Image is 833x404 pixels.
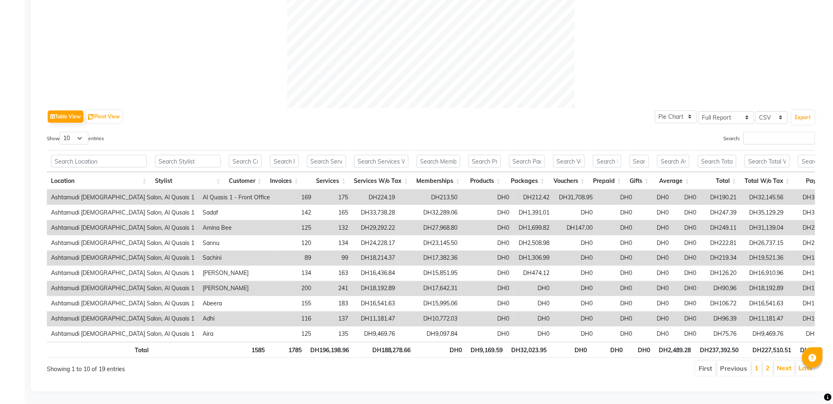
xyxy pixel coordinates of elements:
[352,235,399,251] td: DH24,228.17
[352,205,399,220] td: DH33,738.28
[352,251,399,266] td: DH18,214.37
[695,342,743,358] th: DH237,392.50
[593,155,621,168] input: Search Prepaid
[47,220,198,235] td: Ashtamudi [DEMOGRAPHIC_DATA] Salon, Al Qusais 1
[274,190,315,205] td: 169
[461,235,513,251] td: DH0
[673,296,701,312] td: DH0
[743,132,815,145] input: Search:
[741,327,788,342] td: DH9,469.76
[461,327,513,342] td: DH0
[513,190,554,205] td: DH212.42
[724,132,815,145] label: Search:
[637,220,673,235] td: DH0
[755,364,759,372] a: 1
[198,205,274,220] td: Sadaf
[554,251,597,266] td: DH0
[466,342,507,358] th: DH9,169.59
[461,296,513,312] td: DH0
[673,281,701,296] td: DH0
[198,327,274,342] td: Aira
[399,220,461,235] td: DH27,968.80
[399,281,461,296] td: DH17,642.31
[315,251,352,266] td: 99
[698,155,736,168] input: Search Total
[88,114,94,120] img: pivot.png
[701,220,741,235] td: DH249.11
[513,327,554,342] td: DH0
[354,155,408,168] input: Search Services W/o Tax
[198,296,274,312] td: Abeera
[792,111,815,125] button: Export
[741,251,788,266] td: DH19,521.36
[306,342,353,358] th: DH196,198.96
[399,205,461,220] td: DH32,289.06
[637,327,673,342] td: DH0
[198,190,274,205] td: Al Quasis 1 - Front Office
[597,220,637,235] td: DH0
[47,312,198,327] td: Ashtamudi [DEMOGRAPHIC_DATA] Salon, Al Qusais 1
[413,172,464,190] th: Memberships: activate to sort column ascending
[701,312,741,327] td: DH96.39
[229,155,262,168] input: Search Customer
[741,190,788,205] td: DH32,145.56
[549,172,589,190] th: Vouchers: activate to sort column ascending
[637,281,673,296] td: DH0
[597,190,637,205] td: DH0
[461,190,513,205] td: DH0
[417,155,460,168] input: Search Memberships
[554,312,597,327] td: DH0
[741,296,788,312] td: DH16,541.63
[47,296,198,312] td: Ashtamudi [DEMOGRAPHIC_DATA] Salon, Al Qusais 1
[47,360,360,374] div: Showing 1 to 10 of 19 entries
[274,235,315,251] td: 120
[461,220,513,235] td: DH0
[637,235,673,251] td: DH0
[47,327,198,342] td: Ashtamudi [DEMOGRAPHIC_DATA] Salon, Al Qusais 1
[637,251,673,266] td: DH0
[554,327,597,342] td: DH0
[507,342,551,358] th: DH32,023.95
[198,235,274,251] td: Sannu
[655,342,695,358] th: DH2,489.28
[352,220,399,235] td: DH29,292.22
[352,190,399,205] td: DH224.19
[399,327,461,342] td: DH9,097.84
[597,327,637,342] td: DH0
[701,266,741,281] td: DH126.20
[274,251,315,266] td: 89
[673,266,701,281] td: DH0
[198,312,274,327] td: Adhi
[303,172,350,190] th: Services: activate to sort column ascending
[513,205,554,220] td: DH1,391.01
[266,172,303,190] th: Invoices: activate to sort column ascending
[637,296,673,312] td: DH0
[513,235,554,251] td: DH2,508.98
[625,172,653,190] th: Gifts: activate to sort column ascending
[47,132,104,145] label: Show entries
[741,281,788,296] td: DH18,192.89
[468,155,501,168] input: Search Products
[228,342,269,358] th: 1585
[673,220,701,235] td: DH0
[741,235,788,251] td: DH26,737.15
[399,190,461,205] td: DH213.50
[627,342,655,358] th: DH0
[673,235,701,251] td: DH0
[701,296,741,312] td: DH106.72
[352,296,399,312] td: DH16,541.63
[270,155,299,168] input: Search Invoices
[461,312,513,327] td: DH0
[315,296,352,312] td: 183
[461,266,513,281] td: DH0
[554,220,597,235] td: DH147.00
[597,266,637,281] td: DH0
[701,205,741,220] td: DH247.39
[461,281,513,296] td: DH0
[60,132,88,145] select: Showentries
[315,281,352,296] td: 241
[461,251,513,266] td: DH0
[741,172,794,190] th: Total W/o Tax: activate to sort column ascending
[315,312,352,327] td: 137
[274,281,315,296] td: 200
